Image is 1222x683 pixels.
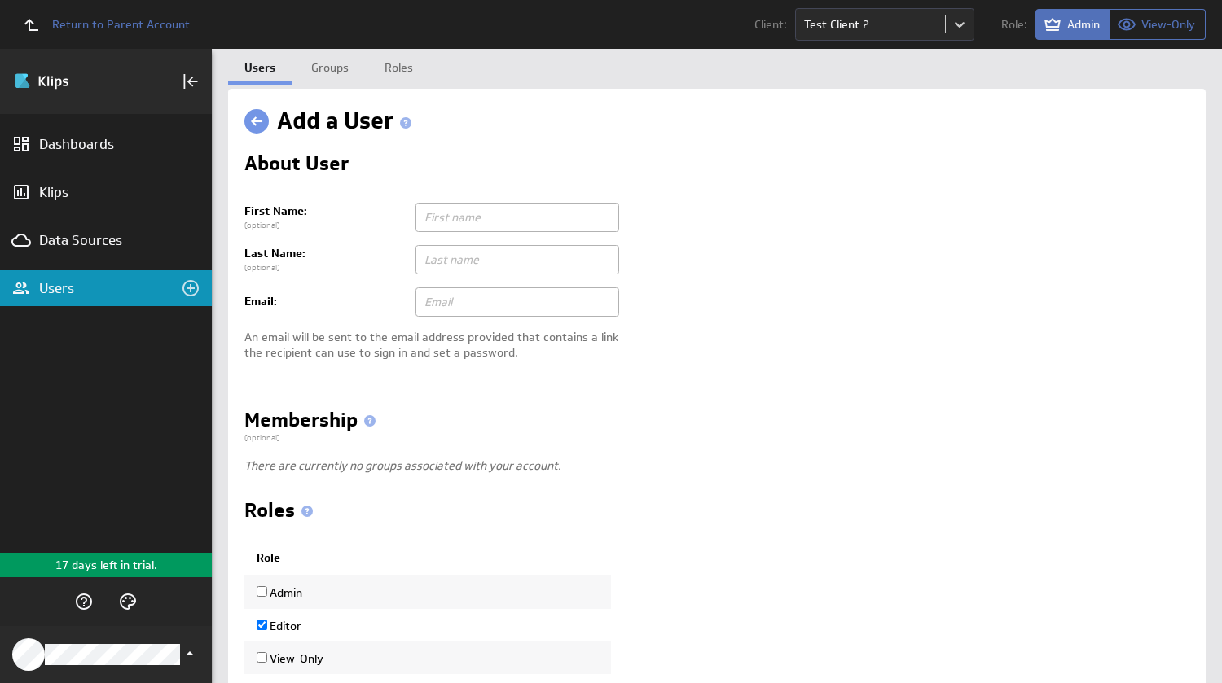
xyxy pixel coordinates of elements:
[244,246,407,262] p: Last Name:
[14,68,128,94] img: Klipfolio klips logo
[754,19,787,30] span: Client:
[257,585,302,600] label: Admin
[244,154,349,180] h2: About User
[1141,17,1195,32] span: View-Only
[415,203,619,232] input: First name
[39,231,173,249] div: Data Sources
[1067,17,1100,32] span: Admin
[114,588,142,615] div: Themes
[257,652,267,663] input: View-Only
[244,542,611,575] th: Role
[39,279,173,297] div: Users
[257,620,267,630] input: Editor
[415,245,619,274] input: Last name
[244,281,407,323] td: Email:
[14,68,128,94] div: Go to Dashboards
[244,204,407,220] p: First Name:
[295,49,365,81] a: Groups
[1110,9,1206,40] button: View as View-Only
[52,19,190,30] span: Return to Parent Account
[244,460,611,471] div: There are currently no groups associated with your account.
[244,501,319,527] h2: Roles
[804,19,869,30] div: Test Client 2
[257,651,323,666] label: View-Only
[118,592,138,611] svg: Themes
[257,619,301,633] label: Editor
[177,274,204,302] div: Invite users
[39,135,173,153] div: Dashboards
[244,410,382,432] h2: Membership
[368,49,429,81] a: Roles
[55,557,157,574] p: 17 days left in trial.
[415,287,619,317] input: Email
[177,68,204,95] div: Collapse
[13,7,190,42] a: Return to Parent Account
[244,220,407,231] p: (optional)
[244,262,407,274] p: (optional)
[244,432,1189,444] p: (optional)
[257,586,267,597] input: Admin
[244,330,1189,361] p: An email will be sent to the email address provided that contains a link the recipient can use to...
[277,105,418,138] h1: Add a User
[228,49,292,81] a: Users
[1035,9,1110,40] button: View as Admin
[1001,19,1027,30] span: Role:
[39,183,173,201] div: Klips
[70,588,98,615] div: Help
